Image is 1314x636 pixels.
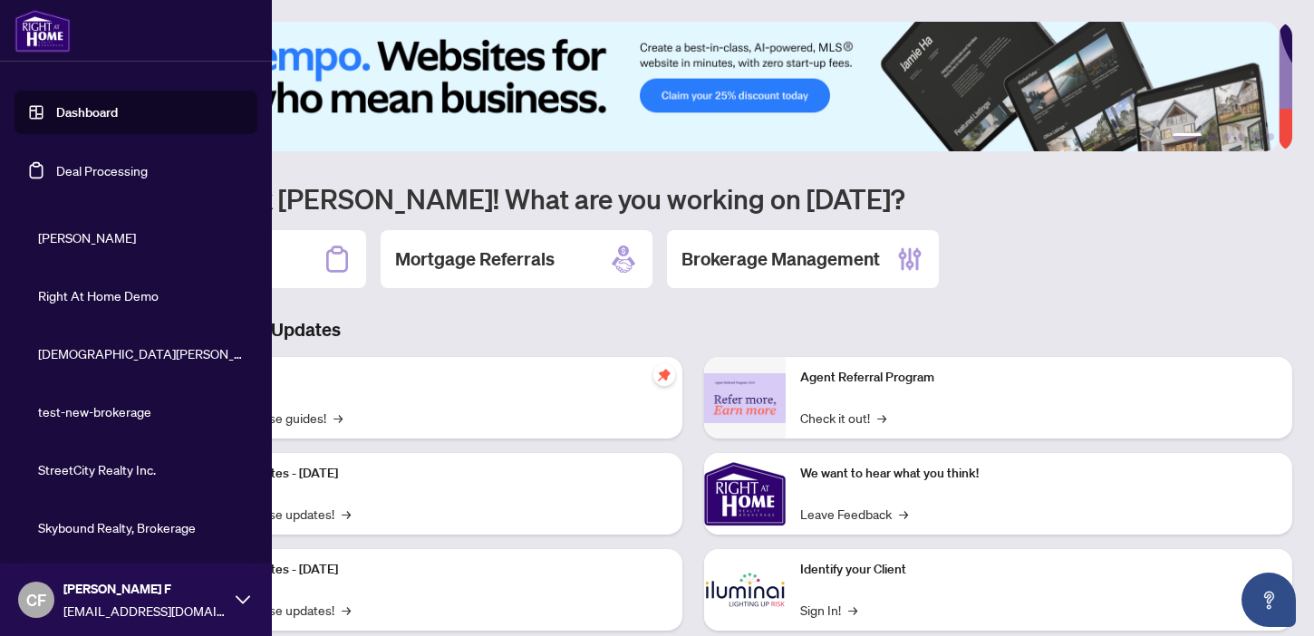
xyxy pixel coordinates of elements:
[63,579,227,599] span: [PERSON_NAME] F
[190,560,668,580] p: Platform Updates - [DATE]
[342,600,351,620] span: →
[1223,133,1231,140] button: 3
[681,246,880,272] h2: Brokerage Management
[1173,133,1202,140] button: 1
[38,227,245,247] span: [PERSON_NAME]
[395,246,555,272] h2: Mortgage Referrals
[800,368,1278,388] p: Agent Referral Program
[800,560,1278,580] p: Identify your Client
[94,181,1292,216] h1: Welcome back [PERSON_NAME]! What are you working on [DATE]?
[704,453,786,535] img: We want to hear what you think!
[704,549,786,631] img: Identify your Client
[800,600,857,620] a: Sign In!→
[38,285,245,305] span: Right At Home Demo
[899,504,908,524] span: →
[26,587,46,612] span: CF
[333,408,343,428] span: →
[56,162,148,178] a: Deal Processing
[1252,133,1260,140] button: 5
[38,343,245,363] span: [DEMOGRAPHIC_DATA][PERSON_NAME] Realty
[190,464,668,484] p: Platform Updates - [DATE]
[800,408,886,428] a: Check it out!→
[653,364,675,386] span: pushpin
[342,504,351,524] span: →
[94,22,1279,151] img: Slide 0
[848,600,857,620] span: →
[800,464,1278,484] p: We want to hear what you think!
[704,373,786,423] img: Agent Referral Program
[38,401,245,421] span: test-new-brokerage
[800,504,908,524] a: Leave Feedback→
[56,104,118,120] a: Dashboard
[190,368,668,388] p: Self-Help
[877,408,886,428] span: →
[1209,133,1216,140] button: 2
[14,9,71,53] img: logo
[1238,133,1245,140] button: 4
[1242,573,1296,627] button: Open asap
[63,601,227,621] span: [EMAIL_ADDRESS][DOMAIN_NAME]
[38,517,245,537] span: Skybound Realty, Brokerage
[94,317,1292,342] h3: Brokerage & Industry Updates
[38,459,245,479] span: StreetCity Realty Inc.
[1267,133,1274,140] button: 6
